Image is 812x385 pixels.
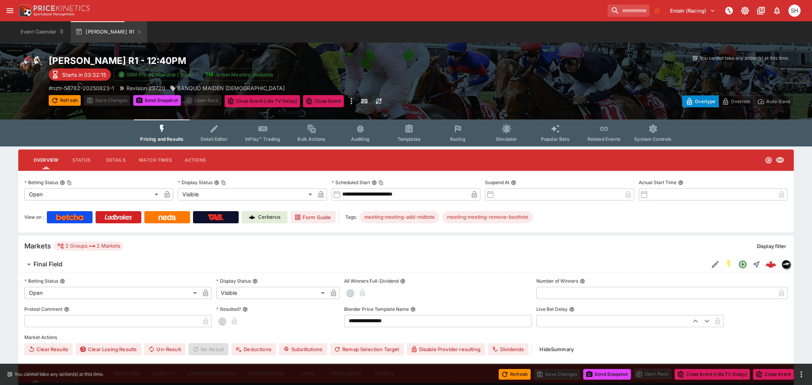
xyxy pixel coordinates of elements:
[64,151,99,169] button: Status
[608,5,649,17] input: search
[738,260,747,269] svg: Open
[580,278,585,284] button: Number of Winners
[24,332,788,343] label: Market Actions
[400,278,405,284] button: All Winners Full-Dividend
[330,343,404,355] button: Remap Selection Target
[133,151,178,169] button: Match Times
[587,136,621,142] span: Related Events
[788,5,801,17] div: Scott Hunt
[216,278,251,284] p: Display Status
[536,306,568,312] p: Live Bet Delay
[67,180,72,185] button: Copy To Clipboard
[782,260,790,269] img: nztr
[24,278,58,284] p: Betting Status
[583,369,631,380] button: Send Snapshot
[178,179,212,186] p: Display Status
[372,180,377,185] button: Scheduled StartCopy To Clipboard
[496,136,517,142] span: Simulator
[17,3,32,18] img: PriceKinetics Logo
[332,179,370,186] p: Scheduled Start
[347,95,356,107] button: more
[766,97,790,105] p: Auto-Save
[188,343,228,355] span: Re-Result
[208,214,224,220] img: TabNZ
[158,214,175,220] img: Neds
[360,213,439,221] span: meeting:meeting-add-midtote
[170,84,285,92] div: BANQUO MAIDEN 3YO
[177,84,285,92] p: BANQUO MAIDEN [DEMOGRAPHIC_DATA]
[753,369,794,380] button: Close Event
[34,260,62,268] h6: Final Field
[27,151,64,169] button: Overview
[3,4,17,17] button: open drawer
[99,151,133,169] button: Details
[16,21,69,43] button: Event Calendar
[126,84,165,92] p: Revision 23720
[201,136,228,142] span: Detail Editor
[488,343,528,355] button: Dividends
[378,180,384,185] button: Copy To Clipboard
[49,95,81,106] button: Refresh
[56,214,83,220] img: Betcha
[242,211,287,223] a: Cerberus
[231,343,276,355] button: Deductions
[249,214,255,220] img: Cerberus
[206,71,213,78] img: jetbet-logo.svg
[76,343,141,355] button: Clear Losing Results
[34,5,90,11] img: PriceKinetics
[639,179,676,186] p: Actual Start Time
[140,136,183,142] span: Pricing and Results
[62,71,106,79] p: Starts in 03:32:15
[344,306,409,312] p: Blender Price Template Name
[797,370,806,379] button: more
[60,180,65,185] button: Betting StatusCopy To Clipboard
[24,179,58,186] p: Betting Status
[216,287,327,299] div: Visible
[782,260,791,269] div: nztr
[718,95,754,107] button: Override
[738,4,752,17] button: Toggle light/dark mode
[114,68,198,81] button: SRM Prices Available (Top4)
[24,306,62,312] p: Protest Comment
[344,278,399,284] p: All Winners Full-Dividend
[651,5,663,17] button: No Bookmarks
[214,180,219,185] button: Display StatusCopy To Clipboard
[49,55,421,67] h2: Copy To Clipboard
[216,306,241,312] p: Resulted?
[18,257,708,272] button: Final Field
[410,307,416,312] button: Blender Price Template Name
[303,95,344,107] button: Close Event
[290,211,336,223] a: Form Guide
[221,180,226,185] button: Copy To Clipboard
[450,136,466,142] span: Racing
[397,136,421,142] span: Templates
[569,307,574,312] button: Live Bet Delay
[104,214,132,220] img: Ladbrokes
[279,343,327,355] button: Substitutions
[24,211,44,223] label: View on :
[18,55,43,79] img: horse_racing.png
[24,343,73,355] button: Clear Results
[34,13,75,16] img: Sportsbook Management
[184,95,222,106] div: split button
[770,4,784,17] button: Notifications
[722,4,736,17] button: NOT Connected to PK
[144,343,185,355] button: Un-Result
[178,188,314,200] div: Visible
[485,179,509,186] p: Suspend At
[765,156,772,164] svg: Open
[134,119,678,146] div: Event type filters
[360,211,439,223] div: Betting Target: cerberus
[752,240,791,252] button: Display filter
[14,371,104,378] p: You cannot take any action(s) at this time.
[24,188,161,200] div: Open
[71,21,147,43] button: [PERSON_NAME] R1
[225,95,300,107] button: Close Event (+8s TV Delay)
[695,97,715,105] p: Overtype
[49,84,114,92] p: Copy To Clipboard
[252,278,258,284] button: Display Status
[511,180,516,185] button: Suspend At
[64,307,69,312] button: Protest Comment
[536,278,578,284] p: Number of Winners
